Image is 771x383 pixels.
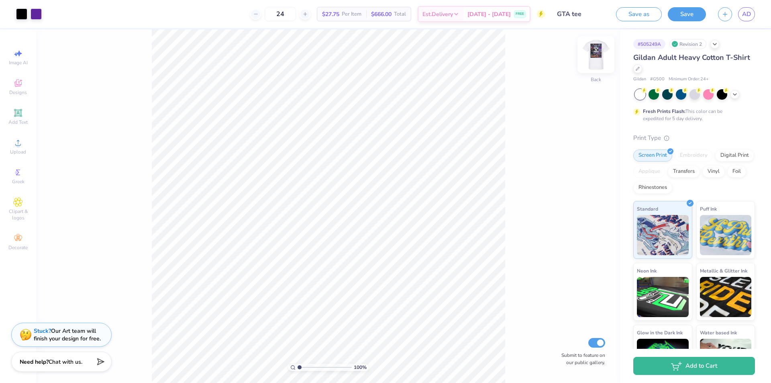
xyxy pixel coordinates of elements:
[265,7,296,21] input: – –
[422,10,453,18] span: Est. Delivery
[551,6,610,22] input: Untitled Design
[727,166,746,178] div: Foil
[738,7,755,21] a: AD
[371,10,392,18] span: $666.00
[637,205,658,213] span: Standard
[700,215,752,255] img: Puff Ink
[650,76,665,83] span: # G500
[322,10,339,18] span: $27.75
[643,108,742,122] div: This color can be expedited for 5 day delivery.
[700,266,747,275] span: Metallic & Glitter Ink
[637,339,689,379] img: Glow in the Dark Ink
[633,133,755,143] div: Print Type
[10,149,26,155] span: Upload
[4,208,32,221] span: Clipart & logos
[20,358,49,366] strong: Need help?
[34,327,101,342] div: Our Art team will finish your design for free.
[633,39,665,49] div: # 505249A
[591,76,601,83] div: Back
[700,339,752,379] img: Water based Ink
[668,7,706,21] button: Save
[700,328,737,337] span: Water based Ink
[9,89,27,96] span: Designs
[633,76,646,83] span: Gildan
[616,7,662,21] button: Save as
[700,205,717,213] span: Puff Ink
[467,10,511,18] span: [DATE] - [DATE]
[668,166,700,178] div: Transfers
[516,11,524,17] span: FREE
[702,166,725,178] div: Vinyl
[12,178,24,185] span: Greek
[633,166,665,178] div: Applique
[637,328,683,337] span: Glow in the Dark Ink
[633,357,755,375] button: Add to Cart
[354,364,367,371] span: 100 %
[8,119,28,125] span: Add Text
[669,76,709,83] span: Minimum Order: 24 +
[742,10,751,19] span: AD
[637,277,689,317] img: Neon Ink
[580,39,612,71] img: Back
[637,215,689,255] img: Standard
[700,277,752,317] img: Metallic & Glitter Ink
[715,150,754,162] div: Digital Print
[633,53,750,62] span: Gildan Adult Heavy Cotton T-Shirt
[34,327,51,335] strong: Stuck?
[8,244,28,251] span: Decorate
[643,108,685,115] strong: Fresh Prints Flash:
[675,150,713,162] div: Embroidery
[9,59,28,66] span: Image AI
[633,150,672,162] div: Screen Print
[669,39,706,49] div: Revision 2
[394,10,406,18] span: Total
[49,358,82,366] span: Chat with us.
[557,352,605,366] label: Submit to feature on our public gallery.
[342,10,361,18] span: Per Item
[633,182,672,194] div: Rhinestones
[637,266,657,275] span: Neon Ink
